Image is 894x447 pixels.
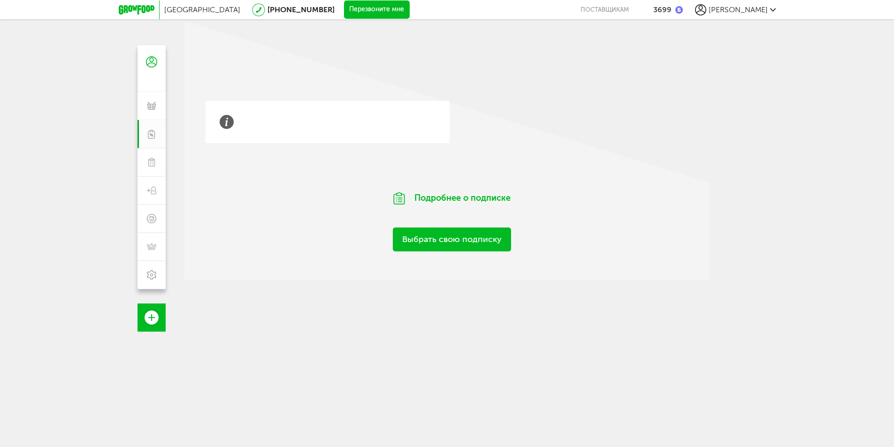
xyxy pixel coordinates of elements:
[709,5,768,14] span: [PERSON_NAME]
[267,5,335,14] a: [PHONE_NUMBER]
[344,0,410,19] button: Перезвоните мне
[675,6,683,14] img: bonus_b.cdccf46.png
[653,5,672,14] div: 3699
[367,181,536,216] div: Подробнее о подписке
[164,5,240,14] span: [GEOGRAPHIC_DATA]
[393,227,511,251] a: Выбрать свою подписку
[220,115,234,129] img: info-grey.b4c3b60.svg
